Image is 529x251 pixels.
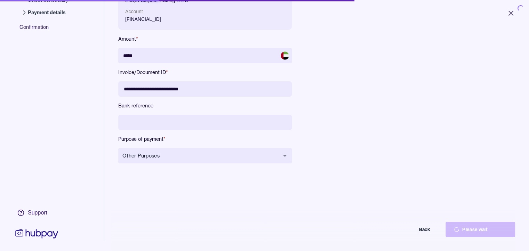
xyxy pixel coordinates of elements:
[122,152,279,159] span: Other Purposes
[118,35,292,42] label: Amount
[19,24,75,36] span: Confirmation
[118,102,292,109] label: Bank reference
[14,205,60,220] a: Support
[118,69,292,76] label: Invoice/Document ID
[369,222,439,237] button: Back
[118,136,292,143] label: Purpose of payment
[125,15,285,23] p: [FINANCIAL_ID]
[125,8,285,15] p: Account
[28,209,47,217] div: Support
[498,6,523,21] button: Close
[28,9,68,16] span: Payment details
